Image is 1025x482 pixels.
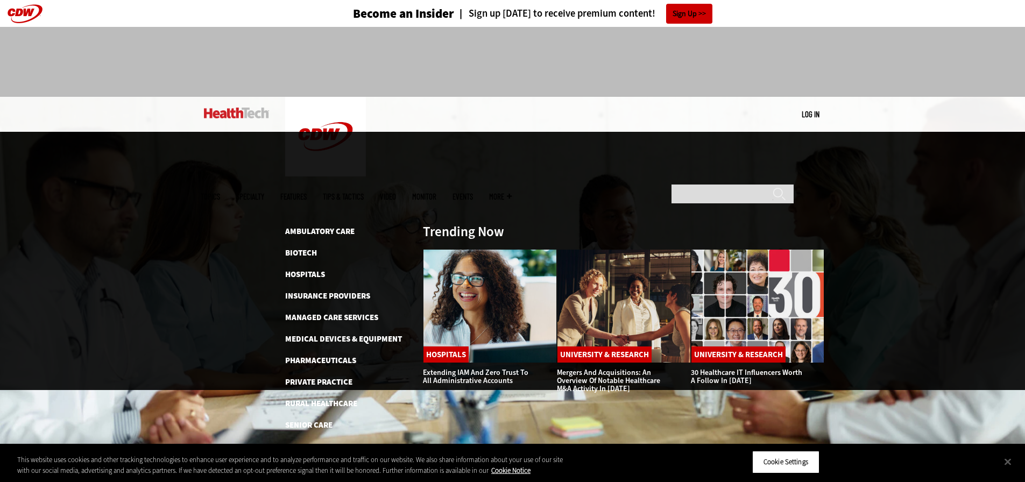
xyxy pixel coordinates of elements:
div: User menu [802,109,819,120]
a: Insurance Providers [285,290,370,301]
a: Rural Healthcare [285,398,357,409]
a: Medical Devices & Equipment [285,334,402,344]
a: Senior Care [285,420,333,430]
a: More information about your privacy [491,466,531,475]
button: Close [996,450,1020,473]
a: Private Practice [285,377,352,387]
a: Mergers and Acquisitions: An Overview of Notable Healthcare M&A Activity in [DATE] [557,367,660,394]
img: Home [204,108,269,118]
a: Biotech [285,247,317,258]
a: Log in [802,109,819,119]
a: Hospitals [285,269,325,280]
a: Managed Care Services [285,312,378,323]
a: University & Research [691,346,786,363]
h3: Become an Insider [353,8,454,20]
a: Pharmaceuticals [285,355,356,366]
img: business leaders shake hands in conference room [557,249,691,363]
a: Sign up [DATE] to receive premium content! [454,9,655,19]
div: This website uses cookies and other tracking technologies to enhance user experience and to analy... [17,455,564,476]
a: University & Research [285,441,374,452]
a: Hospitals [423,346,469,363]
a: Extending IAM and Zero Trust to All Administrative Accounts [423,367,528,386]
a: 30 Healthcare IT Influencers Worth a Follow in [DATE] [691,367,802,386]
button: Cookie Settings [752,451,819,473]
img: Administrative assistant [423,249,557,363]
img: Home [285,97,366,176]
a: University & Research [557,346,652,363]
a: Sign Up [666,4,712,24]
iframe: advertisement [317,38,709,86]
a: Become an Insider [313,8,454,20]
img: collage of influencers [691,249,825,363]
a: Ambulatory Care [285,226,355,237]
h3: Trending Now [423,225,504,238]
